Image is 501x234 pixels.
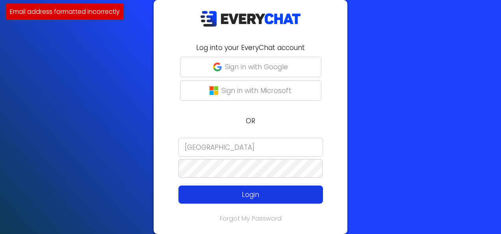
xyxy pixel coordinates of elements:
[193,189,308,200] p: Login
[221,85,291,96] p: Sign in with Microsoft
[158,116,343,126] p: OR
[180,57,321,77] button: Sign in with Google
[210,86,218,95] img: microsoft-logo.png
[178,138,323,157] input: Email
[180,80,321,101] button: Sign in with Microsoft
[158,43,343,53] h2: Log into your EveryChat account
[225,62,288,72] p: Sign in with Google
[10,7,120,17] p: Email address formatted incorrectly
[200,11,301,27] img: EveryChat_logo_dark.png
[213,63,222,71] img: google-g.png
[178,186,323,204] button: Login
[220,214,282,223] a: Forgot My Password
